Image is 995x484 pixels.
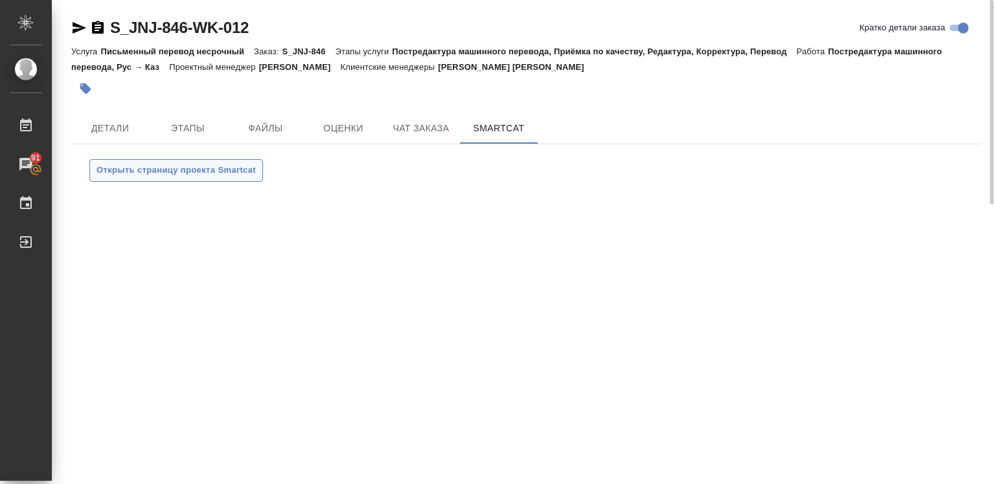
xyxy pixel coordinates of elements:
button: Открыть страницу проекта Smartcat [89,159,263,182]
p: Постредактура машинного перевода, Приёмка по качеству, Редактура, Корректура, Перевод [392,47,796,56]
button: Скопировать ссылку [90,20,106,36]
span: Кратко детали заказа [860,21,945,34]
p: Клиентские менеджеры [341,62,439,72]
a: S_JNJ-846-WK-012 [110,19,249,36]
span: Детали [79,120,141,137]
span: Файлы [234,120,297,137]
span: Открыть страницу проекта Smartcat [97,163,256,178]
p: S_JNJ-846 [282,47,335,56]
p: [PERSON_NAME] [259,62,341,72]
p: Работа [797,47,829,56]
p: Письменный перевод несрочный [100,47,254,56]
span: Этапы [157,120,219,137]
span: Оценки [312,120,374,137]
p: Услуга [71,47,100,56]
p: Заказ: [254,47,282,56]
span: 91 [23,151,48,164]
p: Этапы услуги [336,47,393,56]
span: Чат заказа [390,120,452,137]
p: [PERSON_NAME] [PERSON_NAME] [438,62,594,72]
a: 91 [3,148,49,181]
span: SmartCat [468,120,530,137]
button: Скопировать ссылку для ЯМессенджера [71,20,87,36]
button: Добавить тэг [71,74,100,103]
p: Проектный менеджер [169,62,258,72]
